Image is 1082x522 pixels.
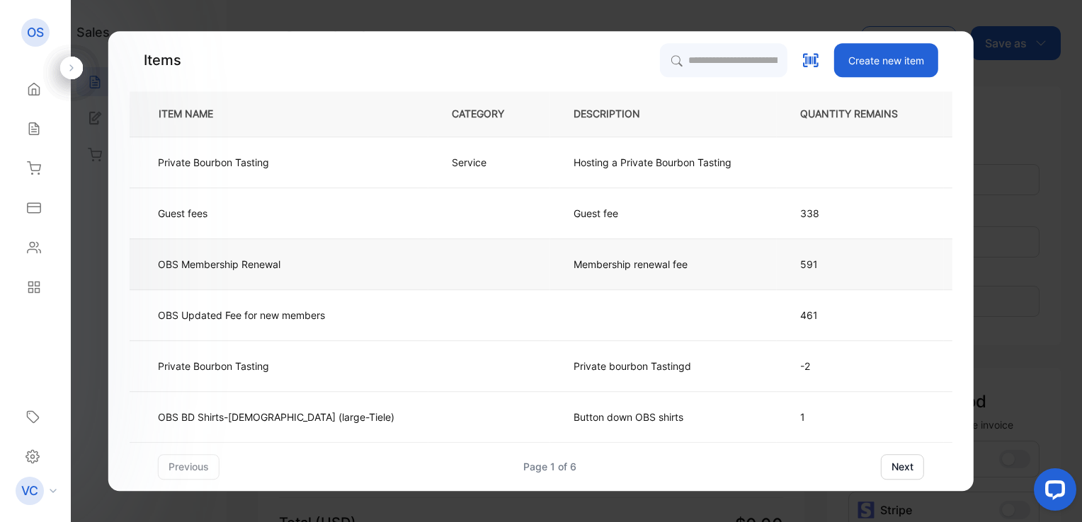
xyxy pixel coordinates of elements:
[452,107,527,122] p: CATEGORY
[158,410,394,424] p: OBS BD Shirts-[DEMOGRAPHIC_DATA] (large-Tiele)
[834,43,938,77] button: Create new item
[800,257,921,272] p: 591
[800,410,921,424] p: 1
[574,410,683,424] p: Button down OBS shirts
[574,155,731,170] p: Hosting a Private Bourbon Tasting
[574,359,691,373] p: Private bourbon Tastingd
[158,308,325,323] p: OBS Updated Fee for new members
[27,23,44,42] p: OS
[800,359,921,373] p: -2
[574,257,688,272] p: Membership renewal fee
[144,50,181,71] p: Items
[158,257,280,272] p: OBS Membership Renewal
[158,359,269,373] p: Private Bourbon Tasting
[153,107,236,122] p: ITEM NAME
[158,206,252,221] p: Guest fees
[800,206,921,221] p: 338
[21,482,38,500] p: VC
[158,454,220,480] button: previous
[158,155,269,170] p: Private Bourbon Tasting
[800,308,921,323] p: 461
[574,206,642,221] p: Guest fee
[800,107,921,122] p: QUANTITY REMAINS
[523,459,576,474] div: Page 1 of 6
[1023,463,1082,522] iframe: LiveChat chat widget
[574,107,663,122] p: DESCRIPTION
[881,454,924,480] button: next
[452,155,486,170] p: Service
